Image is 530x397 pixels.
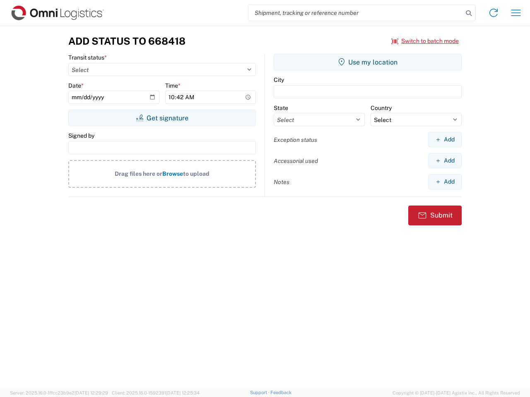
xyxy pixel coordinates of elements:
[112,390,200,395] span: Client: 2025.16.0-1592391
[428,153,462,168] button: Add
[274,54,462,70] button: Use my location
[115,170,162,177] span: Drag files here or
[248,5,463,21] input: Shipment, tracking or reference number
[408,206,462,225] button: Submit
[274,76,284,84] label: City
[274,157,318,165] label: Accessorial used
[393,389,520,397] span: Copyright © [DATE]-[DATE] Agistix Inc., All Rights Reserved
[274,104,288,112] label: State
[68,132,94,139] label: Signed by
[183,170,210,177] span: to upload
[68,82,84,89] label: Date
[162,170,183,177] span: Browse
[274,136,317,143] label: Exception status
[428,174,462,189] button: Add
[166,390,200,395] span: [DATE] 12:25:34
[428,132,462,147] button: Add
[274,178,289,186] label: Notes
[371,104,392,112] label: Country
[68,54,107,61] label: Transit status
[165,82,181,89] label: Time
[10,390,108,395] span: Server: 2025.16.0-1ffcc23b9e2
[270,390,291,395] a: Feedback
[75,390,108,395] span: [DATE] 12:29:29
[68,110,256,126] button: Get signature
[391,34,459,48] button: Switch to batch mode
[68,35,185,47] h3: Add Status to 668418
[250,390,271,395] a: Support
